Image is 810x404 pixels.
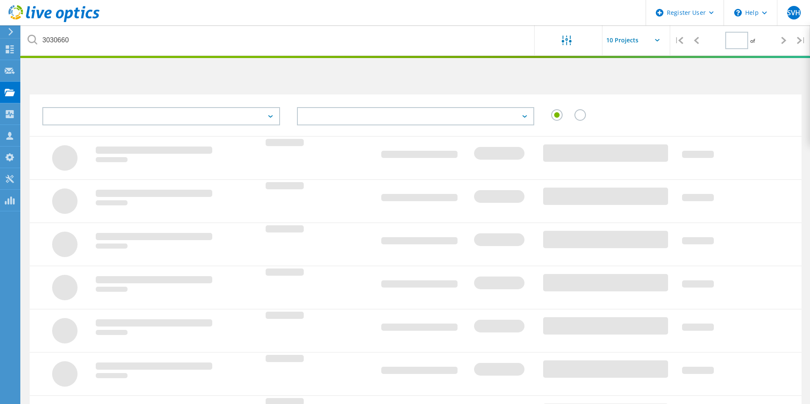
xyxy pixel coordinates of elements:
[21,25,535,55] input: undefined
[793,25,810,55] div: |
[787,9,800,16] span: SVH
[734,9,742,17] svg: \n
[670,25,688,55] div: |
[8,18,100,24] a: Live Optics Dashboard
[750,37,755,44] span: of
